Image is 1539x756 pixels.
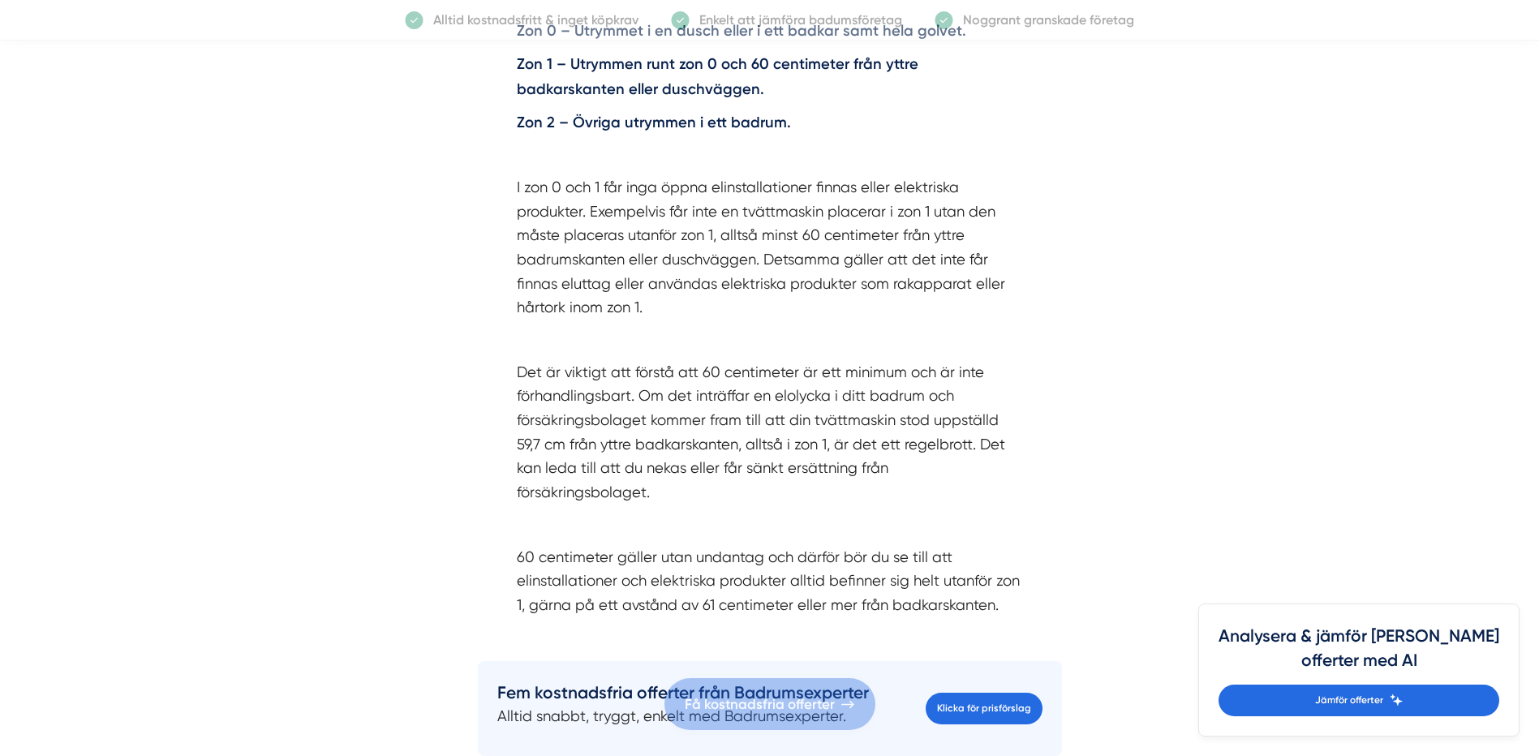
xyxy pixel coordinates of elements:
[1219,624,1499,685] h4: Analysera & jämför [PERSON_NAME] offerter med AI
[517,360,1023,505] p: Det är viktigt att förstå att 60 centimeter är ett minimum och är inte förhandlingsbart. Om det i...
[423,10,638,30] p: Alltid kostnadsfritt & inget köpkrav
[497,704,869,728] p: Alltid snabbt, tryggt, enkelt med Badrumsexperter.
[926,693,1042,724] a: Klicka för prisförslag
[664,678,875,730] a: Få kostnadsfria offerter
[517,55,918,98] strong: Zon 1 – Utrymmen runt zon 0 och 60 centimeter från yttre badkarskanten eller duschväggen.
[685,694,835,715] span: Få kostnadsfria offerter
[517,114,791,131] strong: Zon 2 – Övriga utrymmen i ett badrum.
[953,10,1134,30] p: Noggrant granskade företag
[517,545,1023,617] p: 60 centimeter gäller utan undantag och därför bör du se till att elinstallationer och elektriska ...
[690,10,902,30] p: Enkelt att jämföra badumsföretag
[517,175,1023,320] p: I zon 0 och 1 får inga öppna elinstallationer finnas eller elektriska produkter. Exempelvis får i...
[1219,685,1499,716] a: Jämför offerter
[1315,693,1383,708] span: Jämför offerter
[497,681,869,704] h4: Fem kostnadsfria offerter från Badrumsexperter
